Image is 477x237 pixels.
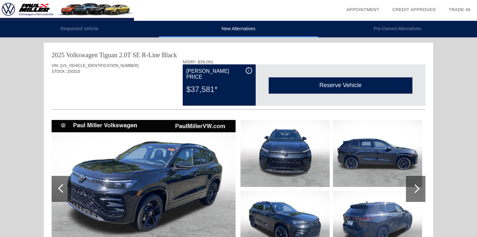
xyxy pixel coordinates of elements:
[269,77,412,93] div: Reserve Vehicle
[346,7,379,12] a: Appointment
[52,63,59,68] span: VIN:
[52,50,117,59] div: 2025 Volkswagen Tiguan
[318,21,477,37] li: Pre-Owned Alternatives
[52,90,425,100] div: Quoted on [DATE] 8:26:44 PM
[119,50,177,59] div: 2.0T SE R-Line Black
[333,120,422,187] img: ffd21ea1a417f324fe09d5066f128b71x.jpg
[159,21,318,37] li: New Alternatives
[186,67,252,81] div: [PERSON_NAME] Price
[52,69,66,74] span: STOCK:
[392,7,436,12] a: Credit Approved
[183,59,425,64] div: MSRP: $39,081
[186,81,252,98] div: $37,581*
[240,120,330,187] img: 01293ffbc9df4ac65806f3e4666c0a60x.jpg
[67,69,80,74] span: 250315
[449,7,471,12] a: Trade-In
[60,63,139,68] span: [US_VEHICLE_IDENTIFICATION_NUMBER]
[246,67,252,74] div: i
